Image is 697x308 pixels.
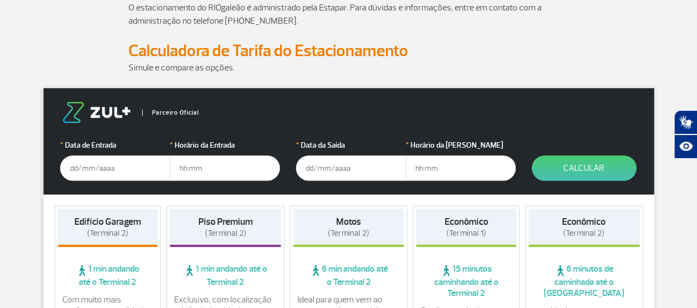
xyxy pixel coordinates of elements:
[446,228,486,239] span: (Terminal 1)
[142,110,199,116] span: Parceiro Oficial
[170,263,281,288] span: 1 min andando até o Terminal 2
[74,216,141,228] strong: Edifício Garagem
[128,61,569,74] p: Simule e compare as opções.
[674,110,697,159] div: Plugin de acessibilidade da Hand Talk.
[336,216,361,228] strong: Motos
[562,216,606,228] strong: Econômico
[87,228,128,239] span: (Terminal 2)
[293,263,404,288] span: 6 min andando até o Terminal 2
[128,1,569,28] p: O estacionamento do RIOgaleão é administrado pela Estapar. Para dúvidas e informações, entre em c...
[532,155,636,181] button: Calcular
[198,216,252,228] strong: Piso Premium
[58,263,158,288] span: 1 min andando até o Terminal 2
[296,155,406,181] input: dd/mm/aaaa
[445,216,488,228] strong: Econômico
[170,155,280,181] input: hh:mm
[563,228,604,239] span: (Terminal 2)
[674,110,697,134] button: Abrir tradutor de língua de sinais.
[416,263,516,299] span: 15 minutos caminhando até o Terminal 2
[128,41,569,61] h2: Calculadora de Tarifa do Estacionamento
[528,263,640,299] span: 6 minutos de caminhada até o [GEOGRAPHIC_DATA]
[328,228,369,239] span: (Terminal 2)
[204,228,246,239] span: (Terminal 2)
[406,139,516,151] label: Horário da [PERSON_NAME]
[296,139,406,151] label: Data da Saída
[60,102,133,123] img: logo-zul.png
[406,155,516,181] input: hh:mm
[674,134,697,159] button: Abrir recursos assistivos.
[60,155,170,181] input: dd/mm/aaaa
[170,139,280,151] label: Horário da Entrada
[60,139,170,151] label: Data de Entrada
